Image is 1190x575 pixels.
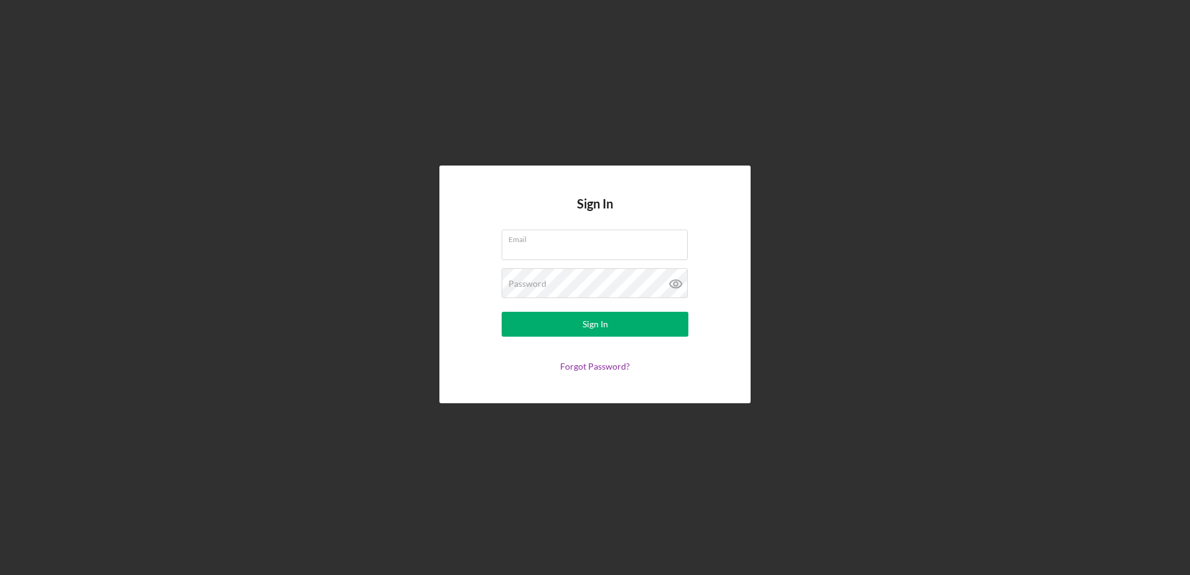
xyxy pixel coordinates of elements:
label: Password [508,279,546,289]
div: Sign In [583,312,608,337]
a: Forgot Password? [560,361,630,372]
label: Email [508,230,688,244]
h4: Sign In [577,197,613,230]
button: Sign In [502,312,688,337]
